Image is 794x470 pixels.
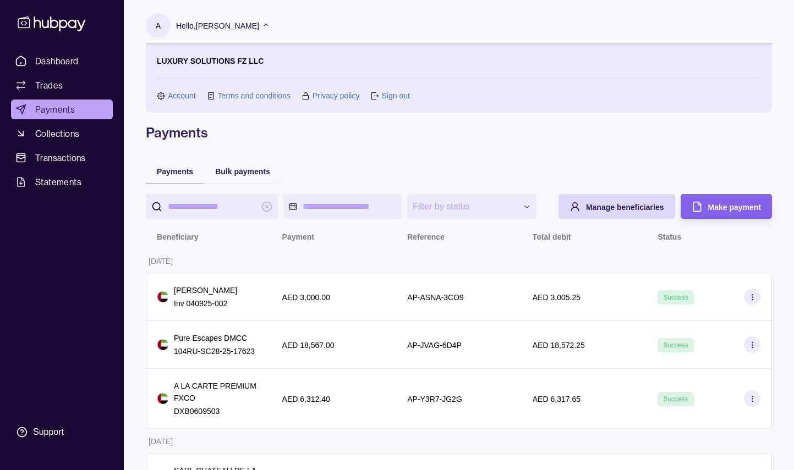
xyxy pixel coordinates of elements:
[218,90,291,102] a: Terms and conditions
[174,284,237,296] p: [PERSON_NAME]
[157,339,168,350] img: ae
[174,405,260,417] p: DXB0609503
[174,332,255,344] p: Pure Escapes DMCC
[35,127,79,140] span: Collections
[381,90,409,102] a: Sign out
[663,341,688,349] span: Success
[11,421,113,444] a: Support
[708,203,761,212] span: Make payment
[663,395,688,403] span: Success
[586,203,664,212] span: Manage beneficiaries
[11,172,113,192] a: Statements
[282,293,330,302] p: AED 3,000.00
[168,90,196,102] a: Account
[174,297,237,309] p: Inv 040925-002
[533,233,571,241] p: Total debit
[157,291,168,302] img: ae
[11,99,113,119] a: Payments
[558,194,675,219] button: Manage beneficiaries
[157,167,193,176] span: Payments
[282,395,330,403] p: AED 6,312.40
[11,124,113,143] a: Collections
[533,395,581,403] p: AED 6,317.65
[407,233,445,241] p: Reference
[681,194,772,219] button: Make payment
[407,395,462,403] p: AP-Y3R7-JG2G
[11,51,113,71] a: Dashboard
[407,293,464,302] p: AP-ASNA-3CO9
[35,103,75,116] span: Payments
[35,175,81,189] span: Statements
[149,257,173,266] p: [DATE]
[174,345,255,357] p: 104RU-SC28-25-17623
[157,233,198,241] p: Beneficiary
[35,79,63,92] span: Trades
[33,426,64,438] div: Support
[146,124,772,141] h1: Payments
[533,293,581,302] p: AED 3,005.25
[157,393,168,404] img: ae
[11,75,113,95] a: Trades
[174,380,260,404] p: A LA CARTE PREMIUM FXCO
[35,54,79,68] span: Dashboard
[156,20,161,32] p: A
[176,20,259,32] p: Hello, [PERSON_NAME]
[658,233,681,241] p: Status
[157,55,264,67] p: LUXURY SOLUTIONS FZ LLC
[533,341,585,350] p: AED 18,572.25
[313,90,360,102] a: Privacy policy
[149,437,173,446] p: [DATE]
[282,341,335,350] p: AED 18,567.00
[282,233,314,241] p: Payment
[11,148,113,168] a: Transactions
[168,194,256,219] input: search
[215,167,270,176] span: Bulk payments
[407,341,462,350] p: AP-JVAG-6D4P
[35,151,86,164] span: Transactions
[663,294,688,301] span: Success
